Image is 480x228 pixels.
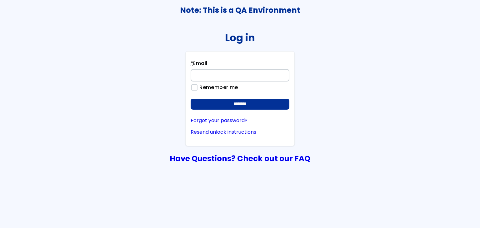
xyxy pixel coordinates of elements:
abbr: required [191,60,193,67]
a: Forgot your password? [191,118,289,123]
label: Remember me [196,85,238,90]
label: Email [191,60,207,69]
a: Have Questions? Check out our FAQ [170,153,310,164]
h3: Note: This is a QA Environment [0,6,480,15]
a: Resend unlock instructions [191,129,289,135]
h2: Log in [225,32,255,43]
